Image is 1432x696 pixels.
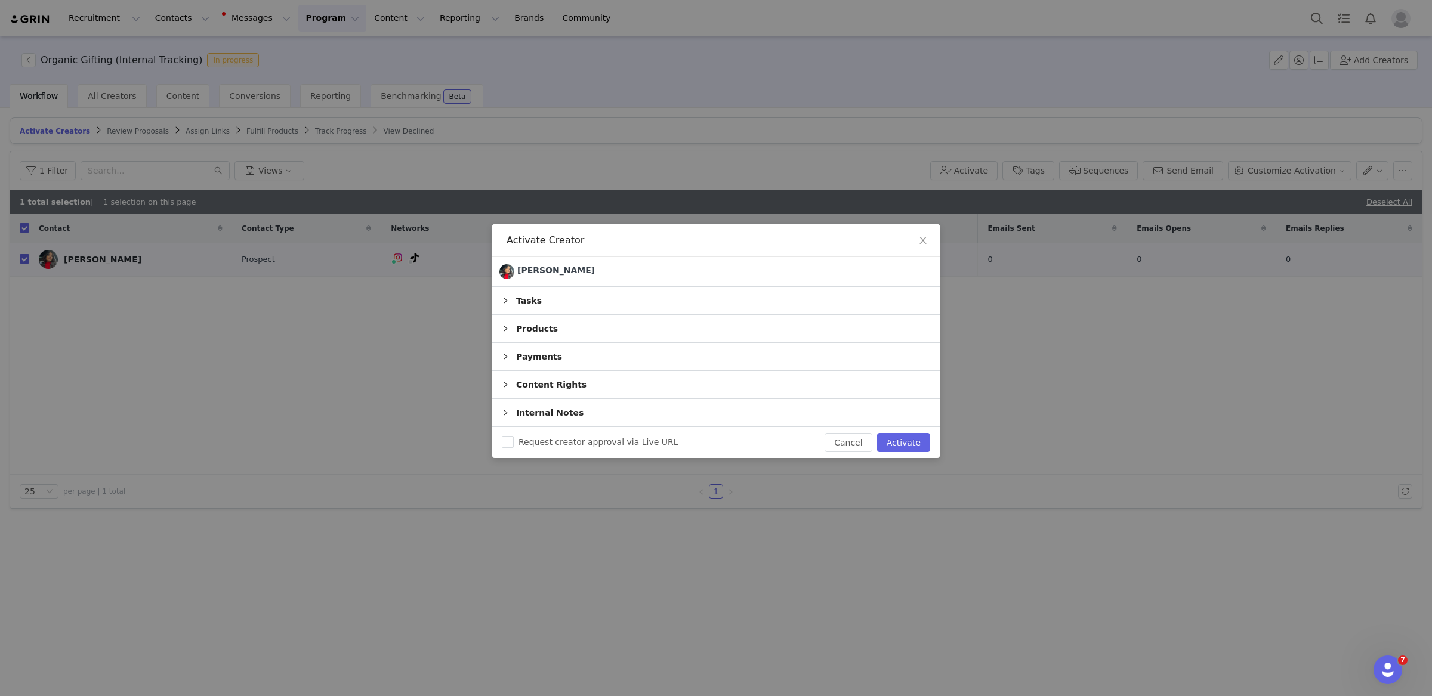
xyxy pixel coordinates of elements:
[502,381,509,388] i: icon: right
[877,433,930,452] button: Activate
[502,325,509,332] i: icon: right
[517,264,595,277] div: [PERSON_NAME]
[1398,655,1408,665] span: 7
[918,236,928,245] i: icon: close
[1374,655,1402,684] iframe: Intercom live chat
[492,371,940,398] div: icon: rightContent Rights
[514,437,683,447] span: Request creator approval via Live URL
[825,433,872,452] button: Cancel
[502,297,509,304] i: icon: right
[906,224,940,258] button: Close
[492,399,940,426] div: icon: rightInternal Notes
[492,315,940,342] div: icon: rightProducts
[492,287,940,314] div: icon: rightTasks
[502,353,509,360] i: icon: right
[492,343,940,370] div: icon: rightPayments
[507,234,925,247] div: Activate Creator
[499,264,514,279] img: Alex Estrada Cline
[499,264,595,279] a: [PERSON_NAME]
[502,409,509,416] i: icon: right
